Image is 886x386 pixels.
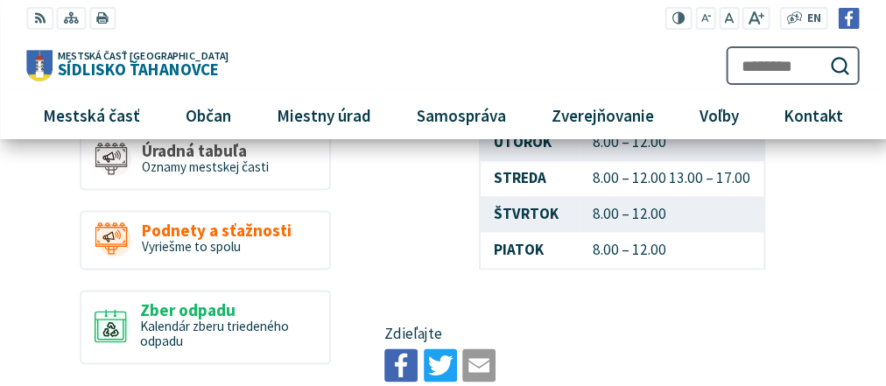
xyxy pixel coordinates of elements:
a: Občan [169,91,247,138]
img: Zdieľať na Twitteri [424,348,457,382]
td: 8.00 – 12.00 [579,125,763,161]
img: Zdieľať e-mailom [462,348,496,382]
span: Miestny úrad [270,91,377,138]
img: Zdieľať na Facebooku [384,348,418,382]
span: Voľby [693,91,745,138]
td: 8.00 – 12.00 [579,196,763,232]
td: 8.00 – 12.00 [579,232,763,269]
a: Kontakt [768,91,860,138]
span: Sídlisko Ťahanovce [53,51,229,78]
a: Miestny úrad [260,91,387,138]
img: Prejsť na domovskú stránku [26,51,53,81]
span: Vyriešme to spolu [142,238,241,255]
span: Zverejňovanie [545,91,660,138]
a: EN [802,10,826,28]
button: Zväčšiť veľkosť písma [742,7,770,31]
button: Nastaviť pôvodnú veľkosť písma [720,7,739,31]
span: Podnety a sťažnosti [142,221,292,240]
span: Zber odpadu [140,301,316,319]
strong: UTOROK [494,132,552,151]
a: Zber odpadu Kalendár zberu triedeného odpadu [80,290,331,364]
span: Mestská časť [36,91,146,138]
p: Zdieľajte [384,323,860,346]
span: Kontakt [777,91,850,138]
span: Občan [179,91,237,138]
span: Kalendár zberu triedeného odpadu [140,318,289,349]
a: Voľby [683,91,755,138]
td: 8.00 – 12.00 13.00 – 17.00 [579,161,763,197]
button: Zmenšiť veľkosť písma [695,7,716,31]
a: Zverejňovanie [535,91,670,138]
span: EN [807,10,821,28]
strong: ŠTVRTOK [494,204,559,223]
a: Podnety a sťažnosti Vyriešme to spolu [80,210,331,270]
span: Oznamy mestskej časti [142,158,269,175]
span: Mestská časť [GEOGRAPHIC_DATA] [58,51,229,61]
a: Mestská časť [26,91,156,138]
strong: PIATOK [494,240,544,259]
img: Prejsť na Facebook stránku [838,8,860,30]
span: Úradná tabuľa [142,142,269,160]
a: Logo Sídlisko Ťahanovce, prejsť na domovskú stránku. [26,51,229,81]
span: Samospráva [410,91,512,138]
strong: STREDA [494,168,546,187]
a: Samospráva [400,91,522,138]
a: Úradná tabuľa Oznamy mestskej časti [80,130,331,190]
